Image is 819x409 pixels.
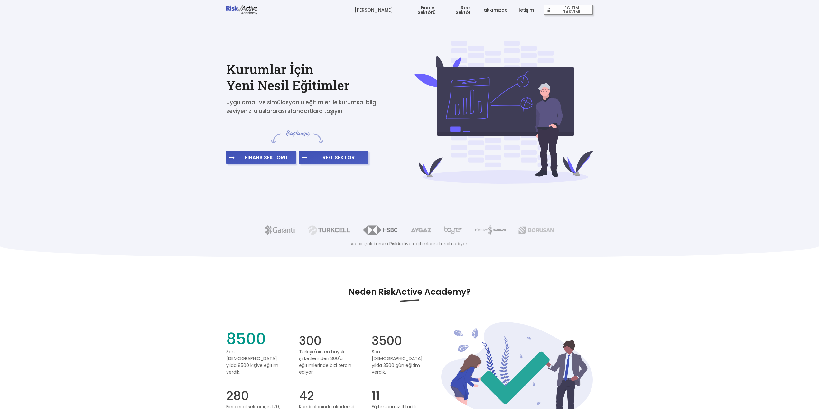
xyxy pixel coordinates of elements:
span: 280 [226,385,286,402]
img: borusan.png [518,225,554,235]
span: 8500 [226,330,286,347]
img: isbank.png [475,225,505,235]
a: EĞİTİM TAKVİMİ [544,0,593,20]
img: boyner.png [444,225,462,235]
img: turkcell.png [308,225,350,235]
p: Uygulamalı ve simülasyonlu eğitimler ile kurumsal bilgi seviyenizi uluslararası standartlara taşı... [226,98,387,116]
a: REEL SEKTÖR [299,154,368,161]
img: aygaz.png [411,225,431,235]
span: 11 [372,385,432,402]
span: Türkiye'nin en büyük şirketlerinden 300'ü eğitimlerinde bizi tercih ediyor. [299,349,359,376]
img: cover-bg-4f0afb8b8e761f0a12b4d1d22ae825fe.svg [414,41,593,184]
span: 3500 [372,330,432,347]
h3: Neden RiskActive Academy? [226,286,593,301]
a: İletişim [517,0,534,20]
span: EĞİTİM TAKVİMİ [553,5,590,14]
button: EĞİTİM TAKVİMİ [544,5,593,15]
a: [PERSON_NAME] [355,0,393,20]
img: logo-dark.png [226,5,258,15]
h2: Kurumlar İçin Yeni Nesil Eğitimler [226,61,405,93]
button: REEL SEKTÖR [299,151,368,164]
span: Son [DEMOGRAPHIC_DATA] yılda 3500 gün eğitim verdik. [372,349,432,376]
a: FİNANS SEKTÖRÜ [226,154,296,161]
p: ve bir çok kurum RiskActive eğitimlerini tercih ediyor. [14,240,805,247]
img: hsbc.png [363,225,398,235]
span: FİNANS SEKTÖRÜ [238,154,294,161]
span: 300 [299,330,359,347]
a: Finans Sektörü [403,0,436,20]
img: garanti.png [265,225,295,235]
span: REEL SEKTÖR [311,154,367,161]
span: Başlangıç [285,128,309,138]
span: Son [DEMOGRAPHIC_DATA] yılda 8500 kişiye eğitim verdik. [226,349,286,376]
span: 42 [299,385,359,402]
button: FİNANS SEKTÖRÜ [226,151,296,164]
a: Reel Sektör [445,0,471,20]
a: Hakkımızda [480,0,508,20]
